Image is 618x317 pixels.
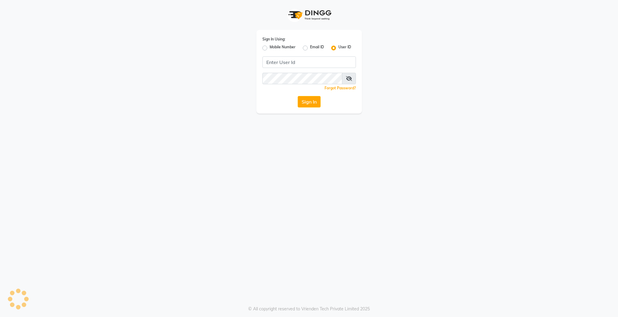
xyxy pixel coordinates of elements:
label: Email ID [310,44,324,52]
label: Mobile Number [270,44,296,52]
img: logo1.svg [285,6,333,24]
input: Username [262,56,356,68]
input: Username [262,73,342,84]
label: Sign In Using: [262,37,285,42]
label: User ID [338,44,351,52]
a: Forgot Password? [325,86,356,90]
button: Sign In [298,96,321,107]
